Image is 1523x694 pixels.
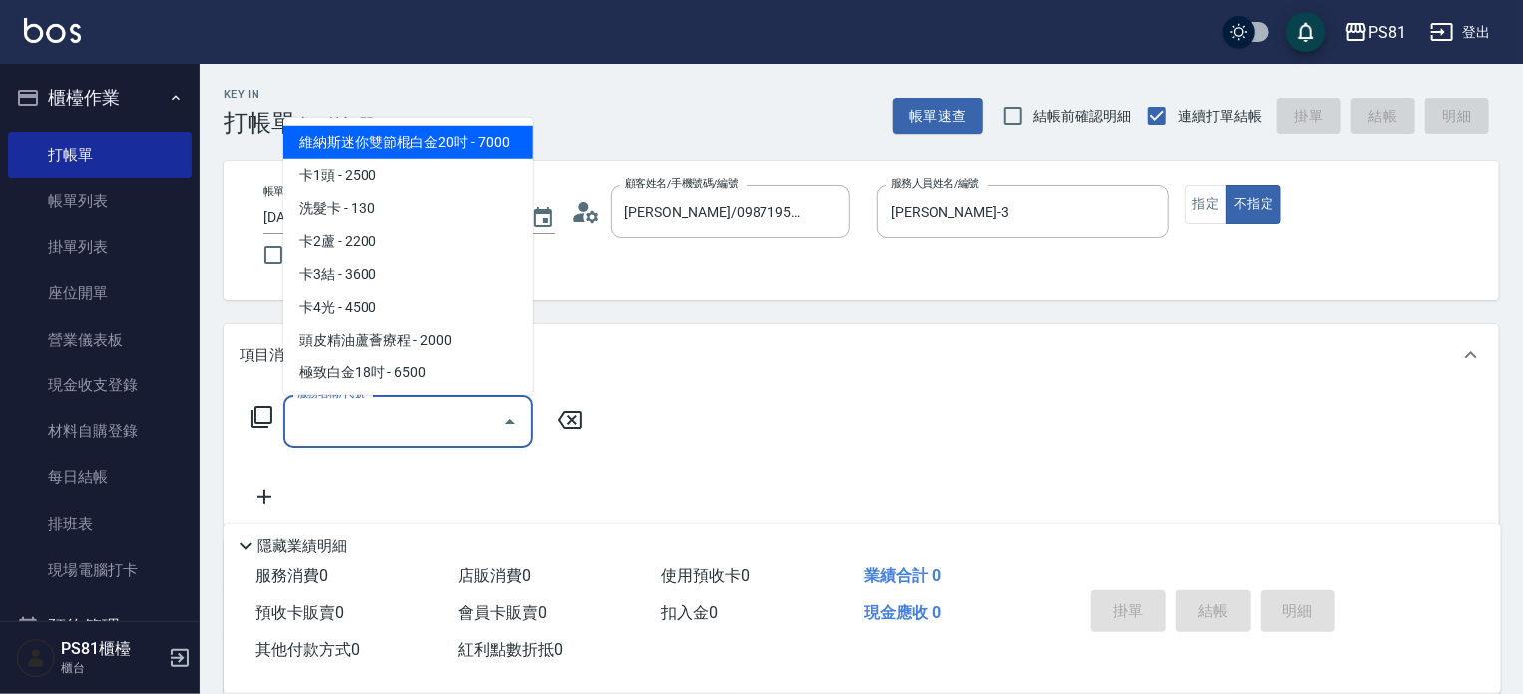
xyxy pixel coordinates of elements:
[8,547,192,593] a: 現場電腦打卡
[8,501,192,547] a: 排班表
[1422,14,1499,51] button: 登出
[662,566,751,585] span: 使用預收卡 0
[893,98,983,135] button: 帳單速查
[61,659,163,677] p: 櫃台
[8,454,192,500] a: 每日結帳
[224,324,1499,387] div: 項目消費
[8,601,192,653] button: 預約管理
[283,356,533,389] span: 極致白金18吋 - 6500
[283,389,533,422] span: 極致白金20吋 - 7500
[494,406,526,438] button: Close
[8,408,192,454] a: 材料自購登錄
[255,640,360,659] span: 其他付款方式 0
[662,603,719,622] span: 扣入金 0
[257,536,347,557] p: 隱藏業績明細
[24,18,81,43] img: Logo
[263,201,511,234] input: YYYY/MM/DD hh:mm
[240,346,299,366] p: 項目消費
[1226,185,1281,224] button: 不指定
[8,132,192,178] a: 打帳單
[8,72,192,124] button: 櫃檯作業
[283,258,533,291] span: 卡3結 - 3600
[283,291,533,324] span: 卡4光 - 4500
[625,176,739,191] label: 顧客姓名/手機號碼/編號
[458,566,531,585] span: 店販消費 0
[283,192,533,225] span: 洗髮卡 - 130
[1286,12,1326,52] button: save
[458,603,547,622] span: 會員卡販賣 0
[224,109,295,137] h3: 打帳單
[16,638,56,678] img: Person
[61,639,163,659] h5: PS81櫃檯
[519,194,567,242] button: Choose date, selected date is 2025-09-26
[263,184,305,199] label: 帳單日期
[255,603,344,622] span: 預收卡販賣 0
[283,225,533,258] span: 卡2蘆 - 2200
[1178,106,1262,127] span: 連續打單結帳
[8,224,192,270] a: 掛單列表
[1185,185,1228,224] button: 指定
[1368,20,1406,45] div: PS81
[864,603,941,622] span: 現金應收 0
[8,317,192,362] a: 營業儀表板
[458,640,563,659] span: 紅利點數折抵 0
[283,159,533,192] span: 卡1頭 - 2500
[224,88,295,101] h2: Key In
[295,112,398,137] span: 上一筆訂單:#1
[1034,106,1132,127] span: 結帳前確認明細
[1336,12,1414,53] button: PS81
[283,126,533,159] span: 維納斯迷你雙節棍白金20吋 - 7000
[864,566,941,585] span: 業績合計 0
[8,178,192,224] a: 帳單列表
[255,566,328,585] span: 服務消費 0
[8,362,192,408] a: 現金收支登錄
[8,270,192,316] a: 座位開單
[283,324,533,356] span: 頭皮精油蘆薈療程 - 2000
[891,176,979,191] label: 服務人員姓名/編號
